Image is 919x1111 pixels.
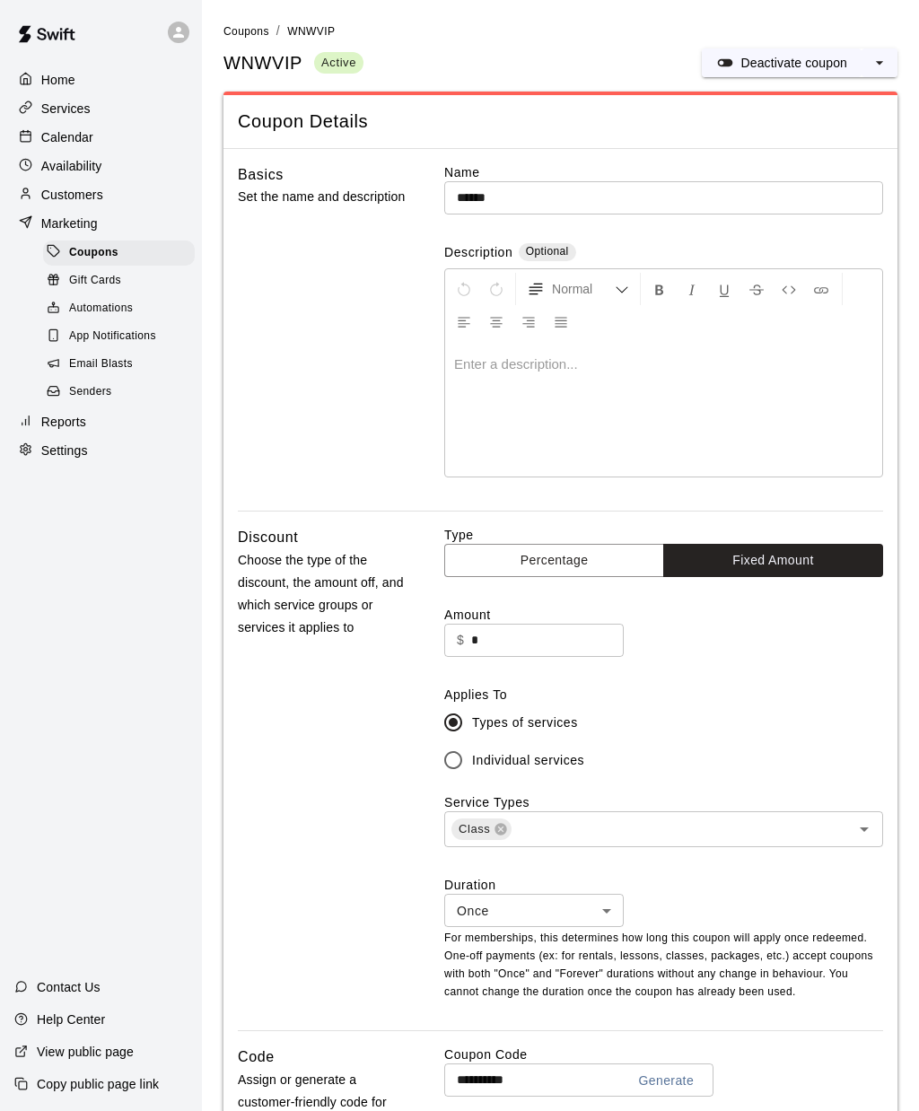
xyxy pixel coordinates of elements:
span: App Notifications [69,328,156,346]
span: Gift Cards [69,272,121,290]
div: Senders [43,380,195,405]
button: Format Italics [677,273,707,305]
span: Optional [526,245,569,258]
span: Coupons [223,25,269,38]
button: Deactivate coupon [702,48,862,77]
button: Insert Link [806,273,836,305]
span: Automations [69,300,133,318]
p: Calendar [41,128,93,146]
p: Settings [41,442,88,459]
p: Availability [41,157,102,175]
label: Applies To [444,686,883,704]
label: Type [444,526,883,544]
label: Service Types [444,795,530,809]
span: Coupons [69,244,118,262]
span: Active [314,55,363,70]
label: Name [444,163,883,181]
button: Justify Align [546,305,576,337]
div: App Notifications [43,324,195,349]
div: Coupons [43,241,195,266]
button: Format Strikethrough [741,273,772,305]
p: Choose the type of the discount, the amount off, and which service groups or services it applies to [238,549,406,640]
p: Home [41,71,75,89]
p: $ [457,631,464,650]
button: select merge strategy [862,48,897,77]
label: Coupon Code [444,1045,883,1063]
p: Deactivate coupon [740,54,847,72]
button: Generate [632,1064,702,1098]
span: Individual services [472,751,584,770]
a: Settings [14,437,188,464]
a: Senders [43,379,202,407]
div: Once [444,894,624,927]
nav: breadcrumb [223,22,897,41]
div: Class [451,818,512,840]
a: Home [14,66,188,93]
h6: Basics [238,163,284,187]
a: Email Blasts [43,351,202,379]
button: Left Align [449,305,479,337]
button: Fixed Amount [663,544,883,577]
button: Insert Code [774,273,804,305]
button: Right Align [513,305,544,337]
label: Duration [444,876,883,894]
a: Customers [14,181,188,208]
button: Open [852,817,877,842]
span: Coupon Details [238,109,883,134]
span: Normal [552,280,615,298]
span: Types of services [472,713,578,732]
p: Contact Us [37,978,101,996]
p: Services [41,100,91,118]
a: Gift Cards [43,267,202,294]
span: Email Blasts [69,355,133,373]
a: Calendar [14,124,188,151]
button: Format Underline [709,273,740,305]
div: Email Blasts [43,352,195,377]
label: Amount [444,606,883,624]
button: Undo [449,273,479,305]
button: Percentage [444,544,664,577]
a: Availability [14,153,188,179]
h6: Code [238,1045,275,1069]
a: Coupons [43,239,202,267]
p: Set the name and description [238,186,406,208]
a: Reports [14,408,188,435]
button: Center Align [481,305,512,337]
p: Help Center [37,1010,105,1028]
a: Marketing [14,210,188,237]
span: WNWVIP [287,25,335,38]
div: Automations [43,296,195,321]
h6: Discount [238,526,298,549]
p: Reports [41,413,86,431]
label: Description [444,243,512,264]
a: Coupons [223,23,269,38]
li: / [276,22,280,40]
button: Format Bold [644,273,675,305]
span: Class [451,820,497,838]
button: Formatting Options [520,273,636,305]
div: Gift Cards [43,268,195,293]
a: Automations [43,295,202,323]
p: For memberships, this determines how long this coupon will apply once redeemed. One-off payments ... [444,930,883,1002]
div: split button [702,48,897,77]
a: App Notifications [43,323,202,351]
p: Marketing [41,214,98,232]
p: View public page [37,1043,134,1061]
a: Services [14,95,188,122]
p: Customers [41,186,103,204]
div: WNWVIP [223,51,363,75]
button: Redo [481,273,512,305]
p: Copy public page link [37,1075,159,1093]
span: Senders [69,383,112,401]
